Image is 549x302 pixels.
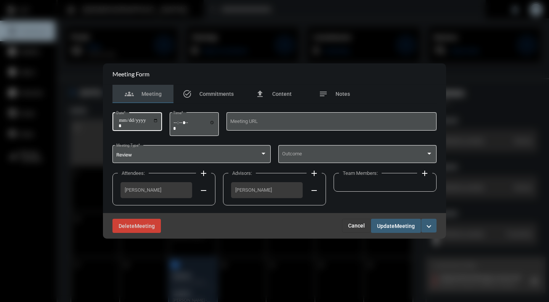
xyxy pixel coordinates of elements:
[348,223,365,229] span: Cancel
[125,187,188,193] span: [PERSON_NAME]
[199,169,208,178] mat-icon: add
[118,170,149,176] label: Attendees:
[420,169,429,178] mat-icon: add
[228,170,256,176] label: Advisors:
[371,219,421,233] button: UpdateMeeting
[199,186,208,195] mat-icon: remove
[199,91,234,97] span: Commitments
[339,170,382,176] label: Team Members:
[310,169,319,178] mat-icon: add
[112,219,161,233] button: DeleteMeeting
[135,223,155,229] span: Meeting
[335,91,350,97] span: Notes
[342,219,371,233] button: Cancel
[125,89,134,99] mat-icon: groups
[116,152,132,158] span: Review
[141,91,162,97] span: Meeting
[255,89,265,99] mat-icon: file_upload
[119,223,135,229] span: Delete
[235,187,299,193] span: [PERSON_NAME]
[112,70,149,78] h2: Meeting Form
[183,89,192,99] mat-icon: task_alt
[310,186,319,195] mat-icon: remove
[272,91,292,97] span: Content
[395,223,415,229] span: Meeting
[319,89,328,99] mat-icon: notes
[377,223,395,229] span: Update
[424,222,433,231] mat-icon: expand_more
